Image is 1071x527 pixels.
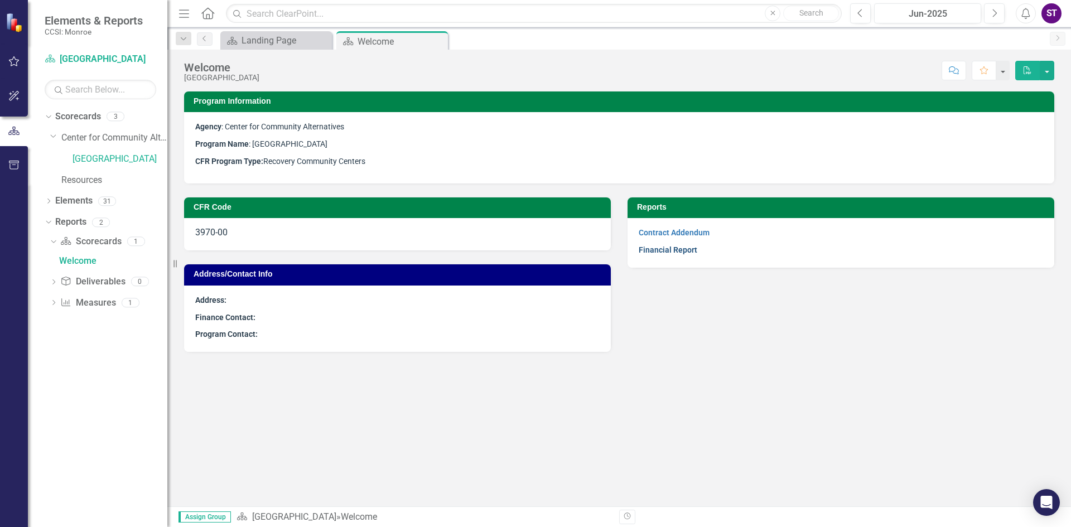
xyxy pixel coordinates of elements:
div: Landing Page [242,33,329,47]
div: 1 [127,237,145,246]
strong: Program Contact: [195,330,258,339]
h3: Program Information [194,97,1049,105]
span: : Center for Community Alternatives [195,122,344,131]
a: Landing Page [223,33,329,47]
div: [GEOGRAPHIC_DATA] [184,74,259,82]
div: Welcome [59,256,167,266]
input: Search Below... [45,80,156,99]
strong: Address: [195,296,226,304]
a: [GEOGRAPHIC_DATA] [45,53,156,66]
a: Center for Community Alternatives [61,132,167,144]
img: ClearPoint Strategy [6,13,25,32]
button: ST [1041,3,1062,23]
a: Financial Report [639,245,697,254]
a: Scorecards [60,235,121,248]
span: Assign Group [178,511,231,523]
h3: Address/Contact Info [194,270,605,278]
strong: Program Name [195,139,249,148]
div: Open Intercom Messenger [1033,489,1060,516]
a: Elements [55,195,93,207]
div: Welcome [341,511,377,522]
a: [GEOGRAPHIC_DATA] [252,511,336,522]
button: Search [783,6,839,21]
a: Deliverables [60,275,125,288]
span: 3970-00 [195,227,228,238]
strong: Finance Contact: [195,313,255,322]
h3: CFR Code [194,203,605,211]
div: 31 [98,196,116,206]
a: Contract Addendum [639,228,710,237]
div: 1 [122,298,139,307]
div: Welcome [358,35,445,49]
span: Search [799,8,823,17]
div: 0 [131,277,149,287]
strong: Agency [195,122,221,131]
div: » [237,511,611,524]
span: : [GEOGRAPHIC_DATA] [195,139,327,148]
span: Elements & Reports [45,14,143,27]
a: Welcome [56,252,167,270]
strong: CFR Program Type: [195,157,263,166]
a: Scorecards [55,110,101,123]
button: Jun-2025 [874,3,981,23]
div: 3 [107,112,124,122]
small: CCSI: Monroe [45,27,143,36]
h3: Reports [637,203,1049,211]
div: Jun-2025 [878,7,977,21]
div: Welcome [184,61,259,74]
a: Reports [55,216,86,229]
a: [GEOGRAPHIC_DATA] [73,153,167,166]
div: 2 [92,217,110,227]
input: Search ClearPoint... [226,4,842,23]
a: Measures [60,297,115,310]
a: Resources [61,174,167,187]
span: Recovery Community Centers [195,157,365,166]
